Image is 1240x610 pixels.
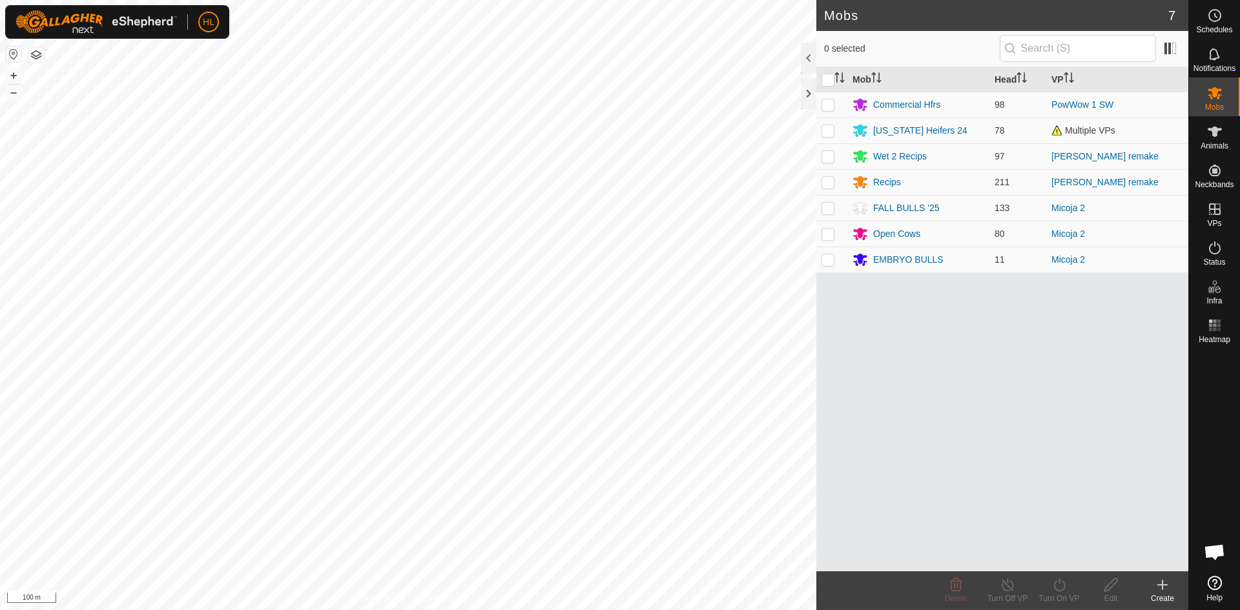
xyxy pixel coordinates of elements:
[1201,142,1228,150] span: Animals
[824,8,1168,23] h2: Mobs
[1189,571,1240,607] a: Help
[1206,594,1223,602] span: Help
[28,47,44,63] button: Map Layers
[995,254,1005,265] span: 11
[1195,533,1234,571] div: Open chat
[873,176,901,189] div: Recips
[6,46,21,62] button: Reset Map
[873,150,927,163] div: Wet 2 Recips
[1051,229,1085,239] a: Micoja 2
[1207,219,1221,227] span: VPs
[995,151,1005,161] span: 97
[873,98,940,112] div: Commercial Hfrs
[873,201,940,215] div: FALL BULLS '25
[15,10,177,34] img: Gallagher Logo
[847,67,989,92] th: Mob
[995,229,1005,239] span: 80
[421,593,459,605] a: Contact Us
[1000,35,1156,62] input: Search (S)
[995,203,1009,213] span: 133
[1033,593,1085,604] div: Turn On VP
[871,74,882,85] p-sorticon: Activate to sort
[1051,203,1085,213] a: Micoja 2
[873,253,944,267] div: EMBRYO BULLS
[6,68,21,83] button: +
[873,124,967,137] div: [US_STATE] Heifers 24
[995,177,1009,187] span: 211
[1196,26,1232,34] span: Schedules
[1051,99,1113,110] a: PowWow 1 SW
[995,125,1005,136] span: 78
[1205,103,1224,111] span: Mobs
[1137,593,1188,604] div: Create
[357,593,406,605] a: Privacy Policy
[945,594,967,603] span: Delete
[203,15,214,29] span: HL
[873,227,920,241] div: Open Cows
[1195,181,1234,188] span: Neckbands
[1046,67,1188,92] th: VP
[1168,6,1175,25] span: 7
[834,74,845,85] p-sorticon: Activate to sort
[1085,593,1137,604] div: Edit
[989,67,1046,92] th: Head
[1199,336,1230,343] span: Heatmap
[1017,74,1027,85] p-sorticon: Activate to sort
[1051,177,1159,187] a: [PERSON_NAME] remake
[6,85,21,100] button: –
[982,593,1033,604] div: Turn Off VP
[1051,125,1115,136] span: Multiple VPs
[1064,74,1074,85] p-sorticon: Activate to sort
[824,42,1000,56] span: 0 selected
[1206,297,1222,305] span: Infra
[1051,151,1159,161] a: [PERSON_NAME] remake
[1193,65,1235,72] span: Notifications
[1051,254,1085,265] a: Micoja 2
[1203,258,1225,266] span: Status
[995,99,1005,110] span: 98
